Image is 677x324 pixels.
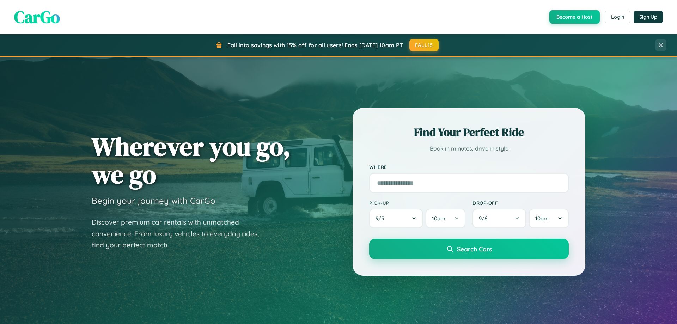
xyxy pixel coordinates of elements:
[605,11,630,23] button: Login
[227,42,404,49] span: Fall into savings with 15% off for all users! Ends [DATE] 10am PT.
[369,200,465,206] label: Pick-up
[369,143,569,154] p: Book in minutes, drive in style
[369,209,423,228] button: 9/5
[426,209,465,228] button: 10am
[549,10,600,24] button: Become a Host
[535,215,549,222] span: 10am
[92,133,291,188] h1: Wherever you go, we go
[432,215,445,222] span: 10am
[92,216,268,251] p: Discover premium car rentals with unmatched convenience. From luxury vehicles to everyday rides, ...
[472,200,569,206] label: Drop-off
[14,5,60,29] span: CarGo
[634,11,663,23] button: Sign Up
[479,215,491,222] span: 9 / 6
[92,195,215,206] h3: Begin your journey with CarGo
[409,39,439,51] button: FALL15
[369,239,569,259] button: Search Cars
[376,215,388,222] span: 9 / 5
[369,124,569,140] h2: Find Your Perfect Ride
[457,245,492,253] span: Search Cars
[369,164,569,170] label: Where
[529,209,569,228] button: 10am
[472,209,526,228] button: 9/6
